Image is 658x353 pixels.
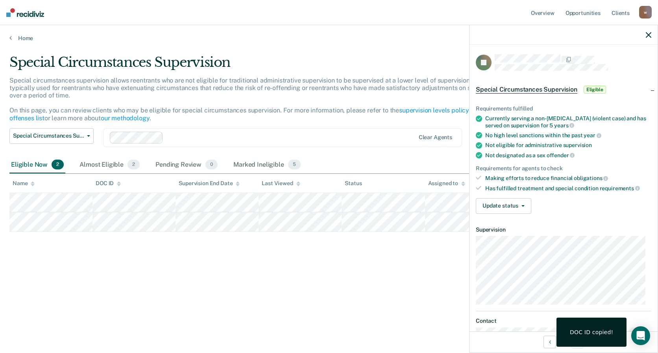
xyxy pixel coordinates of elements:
div: Status [345,180,362,187]
span: 2 [128,160,140,170]
div: Not eligible for administrative [485,142,651,149]
span: 2 [52,160,64,170]
span: obligations [574,175,608,181]
div: Special Circumstances Supervision [9,54,503,77]
span: Special Circumstances Supervision [13,132,84,139]
dt: Contact [476,318,651,324]
dt: Supervision [476,226,651,233]
a: Home [9,35,649,42]
div: w [639,6,652,18]
p: Special circumstances supervision allows reentrants who are not eligible for traditional administ... [9,77,500,122]
div: Clear agents [419,134,452,141]
div: Supervision End Date [179,180,240,187]
span: 5 [288,160,301,170]
span: requirements [600,185,640,191]
a: supervision levels policy [399,107,469,114]
div: Eligible Now [9,156,65,174]
span: Eligible [584,86,606,94]
a: violent offenses list [9,107,499,121]
span: years [554,122,574,129]
div: Requirements fulfilled [476,105,651,112]
div: Almost Eligible [78,156,141,174]
span: offender [547,152,575,158]
div: Name [13,180,35,187]
span: 0 [205,160,218,170]
span: year [584,132,601,138]
span: supervision [563,142,592,148]
div: Pending Review [154,156,219,174]
div: Assigned to [428,180,465,187]
div: Has fulfilled treatment and special condition [485,185,651,192]
div: Requirements for agents to check [476,165,651,172]
div: 3 / 3 [469,331,658,352]
div: Currently serving a non-[MEDICAL_DATA] (violent case) and has served on supervision for 5 [485,115,651,129]
div: Not designated as a sex [485,152,651,159]
div: Marked Ineligible [232,156,302,174]
div: Open Intercom Messenger [631,326,650,345]
div: Last Viewed [262,180,300,187]
span: Special Circumstances Supervision [476,86,577,94]
div: No high level sanctions within the past [485,132,651,139]
button: Update status [476,198,531,214]
div: DOC ID [96,180,121,187]
button: Previous Opportunity [543,336,556,348]
div: Making efforts to reduce financial [485,175,651,182]
img: Recidiviz [6,8,44,17]
a: our methodology [101,114,150,122]
div: Special Circumstances SupervisionEligible [469,77,658,102]
div: DOC ID copied! [570,329,613,336]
